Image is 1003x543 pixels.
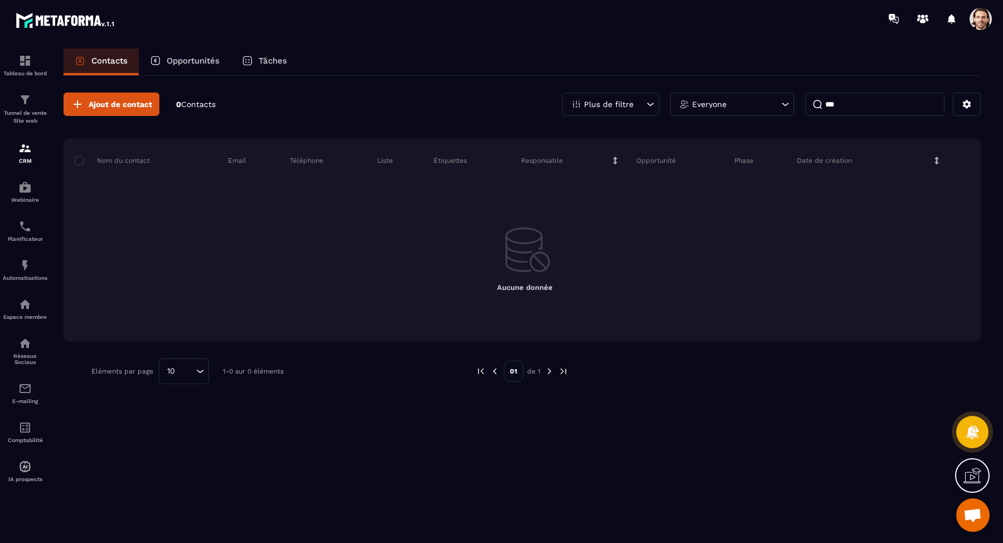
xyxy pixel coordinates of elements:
[3,70,47,76] p: Tableau de bord
[18,382,32,395] img: email
[521,156,563,165] p: Responsable
[139,49,231,75] a: Opportunités
[3,109,47,125] p: Tunnel de vente Site web
[3,289,47,328] a: automationsautomationsEspace membre
[228,156,246,165] p: Email
[3,85,47,133] a: formationformationTunnel de vente Site web
[179,365,193,377] input: Search for option
[223,367,284,375] p: 1-0 sur 0 éléments
[3,133,47,172] a: formationformationCRM
[259,56,287,66] p: Tâches
[692,100,727,108] p: Everyone
[797,156,852,165] p: Date de création
[18,220,32,233] img: scheduler
[3,172,47,211] a: automationsautomationsWebinaire
[544,366,554,376] img: next
[504,361,523,382] p: 01
[18,460,32,473] img: automations
[18,259,32,272] img: automations
[176,99,216,110] p: 0
[91,56,128,66] p: Contacts
[527,367,541,376] p: de 1
[89,99,152,110] span: Ajout de contact
[3,211,47,250] a: schedulerschedulerPlanificateur
[3,46,47,85] a: formationformationTableau de bord
[290,156,323,165] p: Téléphone
[64,49,139,75] a: Contacts
[3,275,47,281] p: Automatisations
[434,156,467,165] p: Étiquettes
[18,298,32,311] img: automations
[3,437,47,443] p: Comptabilité
[558,366,568,376] img: next
[3,314,47,320] p: Espace membre
[64,93,159,116] button: Ajout de contact
[91,367,153,375] p: Éléments par page
[377,156,393,165] p: Liste
[18,142,32,155] img: formation
[18,421,32,434] img: accountant
[3,328,47,374] a: social-networksocial-networkRéseaux Sociaux
[3,197,47,203] p: Webinaire
[3,236,47,242] p: Planificateur
[476,366,486,376] img: prev
[75,156,150,165] p: Nom du contact
[18,337,32,350] img: social-network
[956,498,990,532] div: Open chat
[163,365,179,377] span: 10
[734,156,753,165] p: Phase
[490,366,500,376] img: prev
[3,413,47,452] a: accountantaccountantComptabilité
[167,56,220,66] p: Opportunités
[18,181,32,194] img: automations
[3,250,47,289] a: automationsautomationsAutomatisations
[231,49,298,75] a: Tâches
[3,353,47,365] p: Réseaux Sociaux
[16,10,116,30] img: logo
[3,398,47,404] p: E-mailing
[3,476,47,482] p: IA prospects
[3,158,47,164] p: CRM
[636,156,676,165] p: Opportunité
[159,358,209,384] div: Search for option
[18,54,32,67] img: formation
[584,100,634,108] p: Plus de filtre
[18,93,32,106] img: formation
[497,283,553,292] span: Aucune donnée
[3,374,47,413] a: emailemailE-mailing
[181,100,216,109] span: Contacts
